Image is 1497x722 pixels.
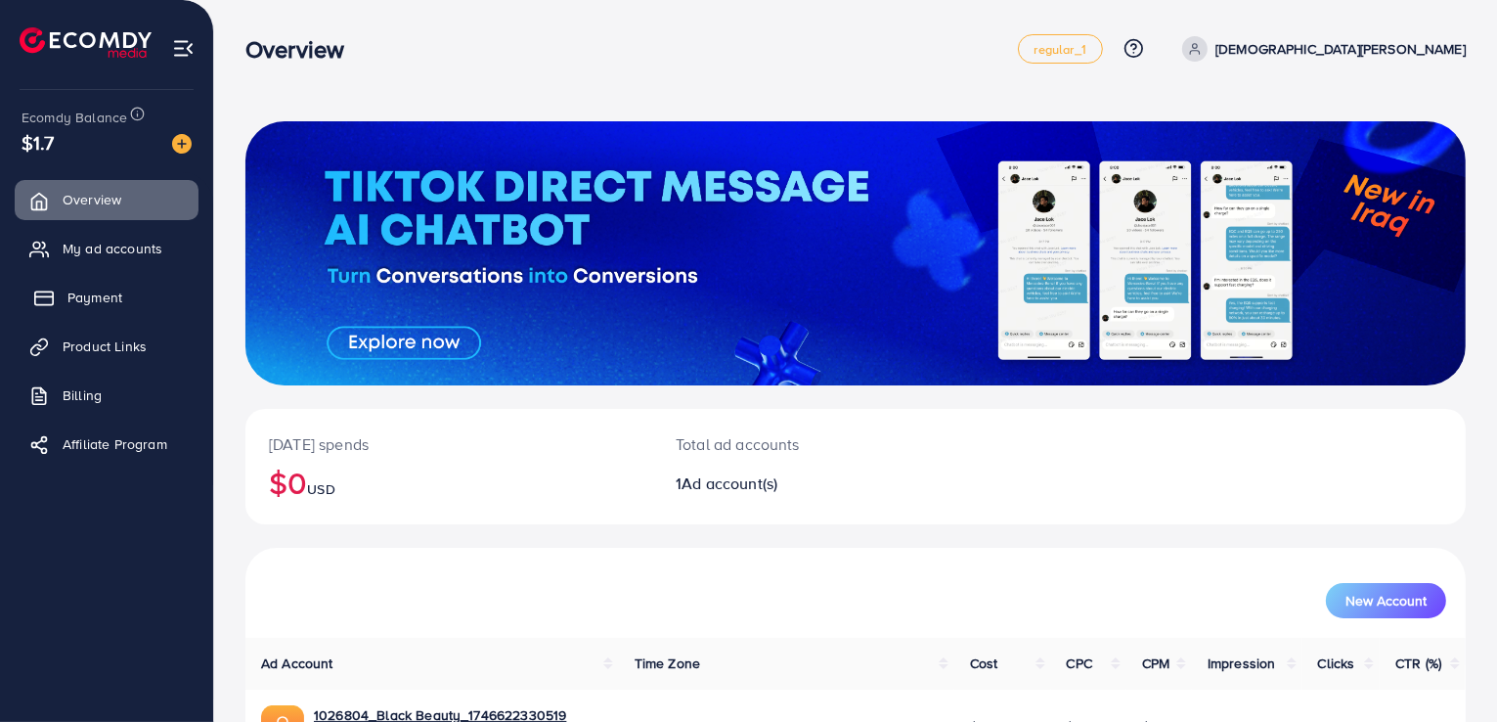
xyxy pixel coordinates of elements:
[676,432,934,456] p: Total ad accounts
[15,278,198,317] a: Payment
[15,425,198,464] a: Affiliate Program
[1318,654,1355,673] span: Clicks
[20,27,152,58] img: logo
[269,432,629,456] p: [DATE] spends
[1018,34,1103,64] a: regular_1
[22,128,55,157] span: $1.7
[15,327,198,366] a: Product Links
[15,229,198,268] a: My ad accounts
[63,190,121,209] span: Overview
[970,654,998,673] span: Cost
[269,464,629,501] h2: $0
[307,479,334,499] span: USD
[1395,654,1441,673] span: CTR (%)
[1142,654,1169,673] span: CPM
[172,37,195,60] img: menu
[63,385,102,405] span: Billing
[63,337,147,356] span: Product Links
[67,288,122,307] span: Payment
[1326,583,1446,618] button: New Account
[1414,634,1482,707] iframe: Chat
[245,35,360,64] h3: Overview
[15,376,198,415] a: Billing
[1345,594,1427,608] span: New Account
[1208,654,1276,673] span: Impression
[676,474,934,493] h2: 1
[1035,43,1086,56] span: regular_1
[22,108,127,127] span: Ecomdy Balance
[261,654,333,673] span: Ad Account
[682,473,777,494] span: Ad account(s)
[1067,654,1092,673] span: CPC
[15,180,198,219] a: Overview
[635,654,700,673] span: Time Zone
[172,134,192,154] img: image
[1174,36,1466,62] a: [DEMOGRAPHIC_DATA][PERSON_NAME]
[63,434,167,454] span: Affiliate Program
[1215,37,1466,61] p: [DEMOGRAPHIC_DATA][PERSON_NAME]
[63,239,162,258] span: My ad accounts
